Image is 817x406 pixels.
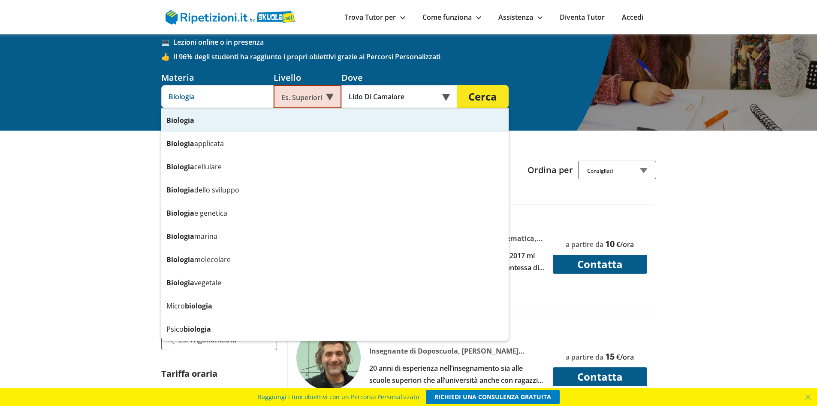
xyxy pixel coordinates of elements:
[341,72,457,83] div: Dove
[161,317,509,341] div: Psico
[274,85,341,108] div: Es. Superiori
[605,351,615,362] span: 15
[366,362,547,386] div: 20 anni di esperienza nell’insegnamento sia alle scuole superiori che all’università anche con ra...
[498,12,543,22] a: Assistenza
[161,368,217,379] label: Tariffa oraria
[341,85,446,108] input: Es. Indirizzo o CAP
[161,132,509,155] div: applicata
[258,390,419,404] span: Raggiungi i tuoi obiettivi con un Percorso Personalizzato
[161,72,274,83] div: Materia
[161,201,509,225] div: e genetica
[166,278,194,287] strong: Biologia
[166,185,194,195] strong: Biologia
[457,85,509,108] button: Cerca
[161,37,173,47] span: 💻
[173,52,656,61] span: Il 96% degli studenti ha raggiunto i propri obiettivi grazie ai Percorsi Personalizzati
[185,301,212,311] strong: biologia
[161,85,274,108] input: Es. Matematica
[184,324,211,334] strong: biologia
[578,161,656,179] div: Consigliati
[173,37,656,47] span: Lezioni online o in presenza
[426,390,560,404] a: RICHIEDI UNA CONSULENZA GRATUITA
[161,178,509,201] div: dello sviluppo
[528,164,573,176] label: Ordina per
[622,12,643,22] a: Accedi
[161,225,509,248] div: marina
[166,10,295,24] img: logo Skuola.net | Ripetizioni.it
[566,352,603,362] span: a partire da
[344,12,405,22] a: Trova Tutor per
[161,52,173,61] span: 👍
[161,248,509,271] div: molecolare
[166,12,295,21] a: logo Skuola.net | Ripetizioni.it
[166,162,194,171] strong: Biologia
[166,232,194,241] strong: Biologia
[366,345,547,357] div: Insegnante di Doposcuola, [PERSON_NAME] compiti, Coaching, Didattica speciale, Matematica
[161,155,509,178] div: cellulare
[274,72,341,83] div: Livello
[566,240,603,249] span: a partire da
[296,326,361,390] img: tutor a Camaiore - Domenico
[166,255,194,264] strong: Biologia
[616,240,634,249] span: €/ora
[161,294,509,317] div: Micro
[161,271,509,294] div: vegetale
[553,367,647,386] button: Contatta
[605,238,615,250] span: 10
[422,12,481,22] a: Come funziona
[616,352,634,362] span: €/ora
[560,12,605,22] a: Diventa Tutor
[166,116,194,125] strong: Biologia
[553,255,647,274] button: Contatta
[166,208,194,218] strong: Biologia
[166,139,194,148] strong: Biologia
